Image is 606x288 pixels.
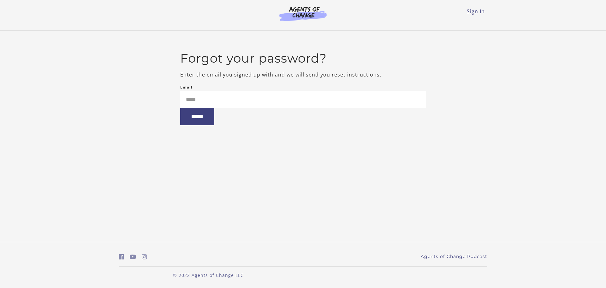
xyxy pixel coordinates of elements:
img: Agents of Change Logo [273,6,333,21]
i: https://www.facebook.com/groups/aswbtestprep (Open in a new window) [119,254,124,260]
i: https://www.instagram.com/agentsofchangeprep/ (Open in a new window) [142,254,147,260]
p: © 2022 Agents of Change LLC [119,272,298,279]
p: Enter the email you signed up with and we will send you reset instructions. [180,71,426,78]
a: Agents of Change Podcast [421,253,487,260]
a: https://www.youtube.com/c/AgentsofChangeTestPrepbyMeaganMitchell (Open in a new window) [130,252,136,261]
a: Sign In [467,8,485,15]
h2: Forgot your password? [180,51,426,66]
a: https://www.instagram.com/agentsofchangeprep/ (Open in a new window) [142,252,147,261]
a: https://www.facebook.com/groups/aswbtestprep (Open in a new window) [119,252,124,261]
i: https://www.youtube.com/c/AgentsofChangeTestPrepbyMeaganMitchell (Open in a new window) [130,254,136,260]
label: Email [180,83,193,91]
